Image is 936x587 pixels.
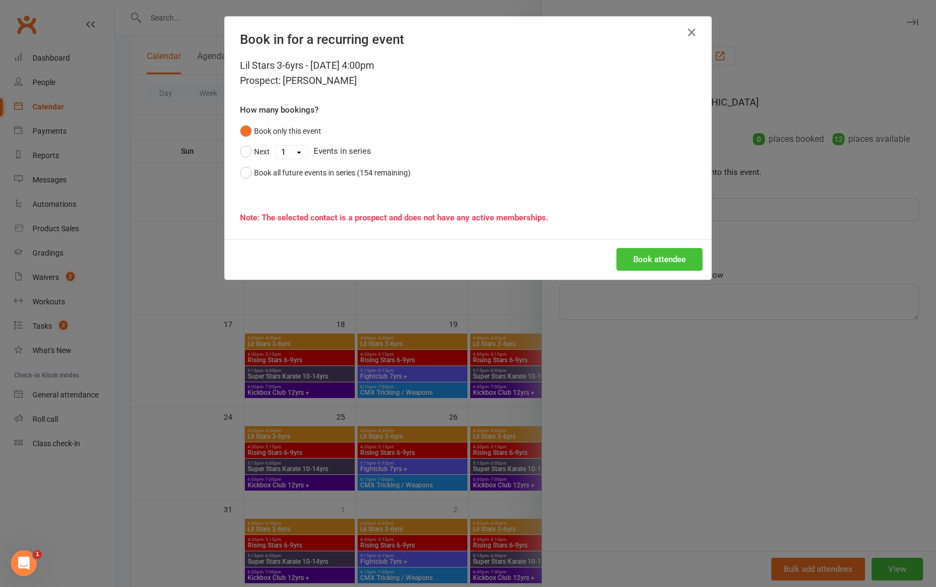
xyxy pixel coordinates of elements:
button: Book attendee [616,248,703,271]
button: Book all future events in series (154 remaining) [240,162,411,183]
div: Book all future events in series (154 remaining) [254,167,411,179]
div: Note: The selected contact is a prospect and does not have any active memberships. [240,211,696,224]
button: Close [683,24,700,41]
div: Events in series [240,141,696,162]
div: Lil Stars 3-6yrs - [DATE] 4:00pm Prospect: [PERSON_NAME] [240,58,696,88]
span: 1 [33,550,42,559]
h4: Book in for a recurring event [240,32,696,47]
button: Book only this event [240,121,321,141]
iframe: Intercom live chat [11,550,37,576]
label: How many bookings? [240,103,318,116]
button: Next [240,141,270,162]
